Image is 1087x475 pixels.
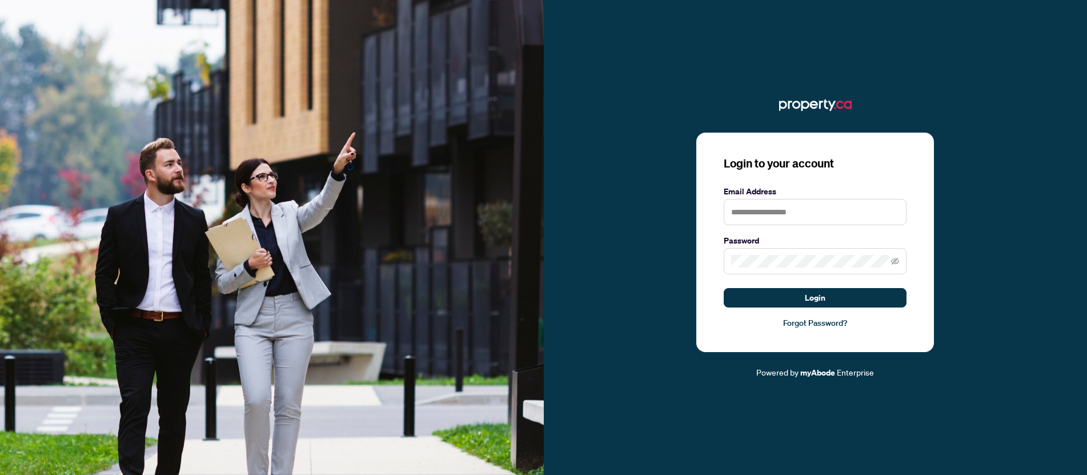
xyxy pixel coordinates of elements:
label: Email Address [724,185,906,198]
img: ma-logo [779,96,852,114]
span: Login [805,289,825,307]
span: eye-invisible [891,257,899,265]
span: Powered by [756,367,799,377]
button: Login [724,288,906,308]
a: Forgot Password? [724,317,906,329]
a: myAbode [800,366,835,379]
h3: Login to your account [724,155,906,171]
span: Enterprise [837,367,874,377]
label: Password [724,234,906,247]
